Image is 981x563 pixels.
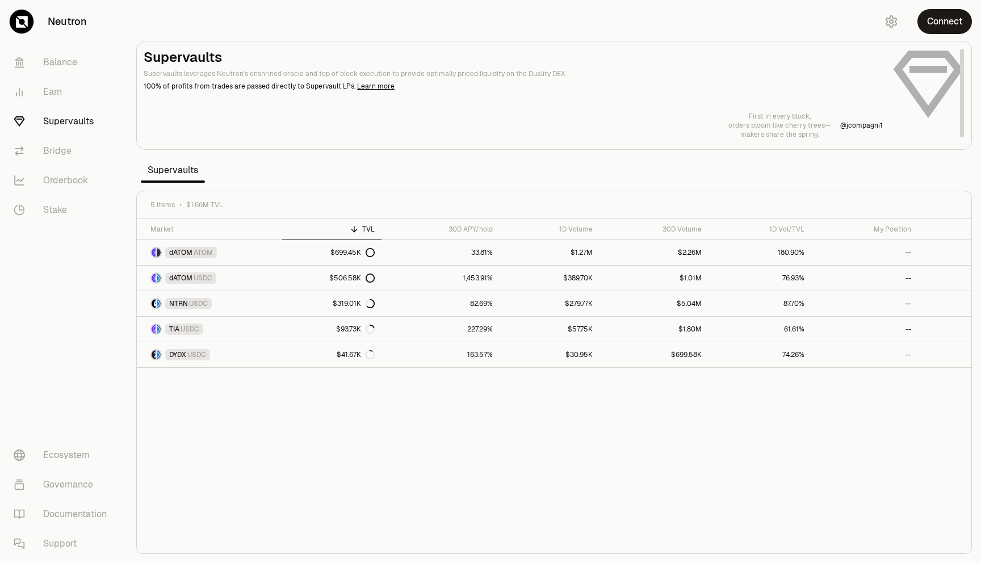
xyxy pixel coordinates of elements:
[381,317,500,342] a: 227.29%
[811,317,918,342] a: --
[333,299,375,308] div: $319.01K
[599,266,709,291] a: $1.01M
[381,342,500,367] a: 163.57%
[5,440,123,470] a: Ecosystem
[811,266,918,291] a: --
[157,274,161,283] img: USDC Logo
[5,499,123,529] a: Documentation
[500,317,599,342] a: $57.75K
[708,240,811,265] a: 180.90%
[381,266,500,291] a: 1,453.91%
[282,291,381,316] a: $319.01K
[137,291,282,316] a: NTRN LogoUSDC LogoNTRNUSDC
[152,325,156,334] img: TIA Logo
[811,342,918,367] a: --
[330,248,375,257] div: $699.45K
[152,299,156,308] img: NTRN Logo
[157,299,161,308] img: USDC Logo
[144,69,883,79] p: Supervaults leverages Neutron's enshrined oracle and top of block execution to provide optimally ...
[187,350,206,359] span: USDC
[5,529,123,558] a: Support
[169,350,186,359] span: DYDX
[500,240,599,265] a: $1.27M
[169,274,192,283] span: dATOM
[599,342,709,367] a: $699.58K
[840,121,883,130] p: @ jcompagni1
[194,274,212,283] span: USDC
[137,240,282,265] a: dATOM LogoATOM LogodATOMATOM
[811,240,918,265] a: --
[811,291,918,316] a: --
[728,112,831,121] p: First in every block,
[708,291,811,316] a: 87.70%
[152,248,156,257] img: dATOM Logo
[708,342,811,367] a: 74.26%
[917,9,972,34] button: Connect
[840,121,883,130] a: @jcompagni1
[157,350,161,359] img: USDC Logo
[137,266,282,291] a: dATOM LogoUSDC LogodATOMUSDC
[282,266,381,291] a: $506.58K
[5,77,123,107] a: Earn
[282,342,381,367] a: $41.67K
[5,48,123,77] a: Balance
[500,342,599,367] a: $30.95K
[169,248,192,257] span: dATOM
[152,350,156,359] img: DYDX Logo
[388,225,493,234] div: 30D APY/hold
[5,195,123,225] a: Stake
[336,325,375,334] div: $93.73K
[506,225,593,234] div: 1D Volume
[599,240,709,265] a: $2.26M
[289,225,374,234] div: TVL
[500,291,599,316] a: $279.77K
[150,225,275,234] div: Market
[500,266,599,291] a: $389.70K
[5,470,123,499] a: Governance
[150,200,175,209] span: 5 items
[381,240,500,265] a: 33.81%
[381,291,500,316] a: 82.69%
[708,317,811,342] a: 61.61%
[728,130,831,139] p: makers share the spring.
[169,299,188,308] span: NTRN
[144,48,883,66] h2: Supervaults
[5,107,123,136] a: Supervaults
[715,225,804,234] div: 1D Vol/TVL
[337,350,375,359] div: $41.67K
[186,200,223,209] span: $1.66M TVL
[189,299,208,308] span: USDC
[599,291,709,316] a: $5.04M
[157,325,161,334] img: USDC Logo
[818,225,911,234] div: My Position
[282,317,381,342] a: $93.73K
[137,317,282,342] a: TIA LogoUSDC LogoTIAUSDC
[152,274,156,283] img: dATOM Logo
[5,166,123,195] a: Orderbook
[357,82,395,91] a: Learn more
[329,274,375,283] div: $506.58K
[194,248,213,257] span: ATOM
[599,317,709,342] a: $1.80M
[708,266,811,291] a: 76.93%
[157,248,161,257] img: ATOM Logo
[141,159,205,182] span: Supervaults
[282,240,381,265] a: $699.45K
[606,225,702,234] div: 30D Volume
[181,325,199,334] span: USDC
[137,342,282,367] a: DYDX LogoUSDC LogoDYDXUSDC
[5,136,123,166] a: Bridge
[728,112,831,139] a: First in every block,orders bloom like cherry trees—makers share the spring.
[144,81,883,91] p: 100% of profits from trades are passed directly to Supervault LPs.
[728,121,831,130] p: orders bloom like cherry trees—
[169,325,179,334] span: TIA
